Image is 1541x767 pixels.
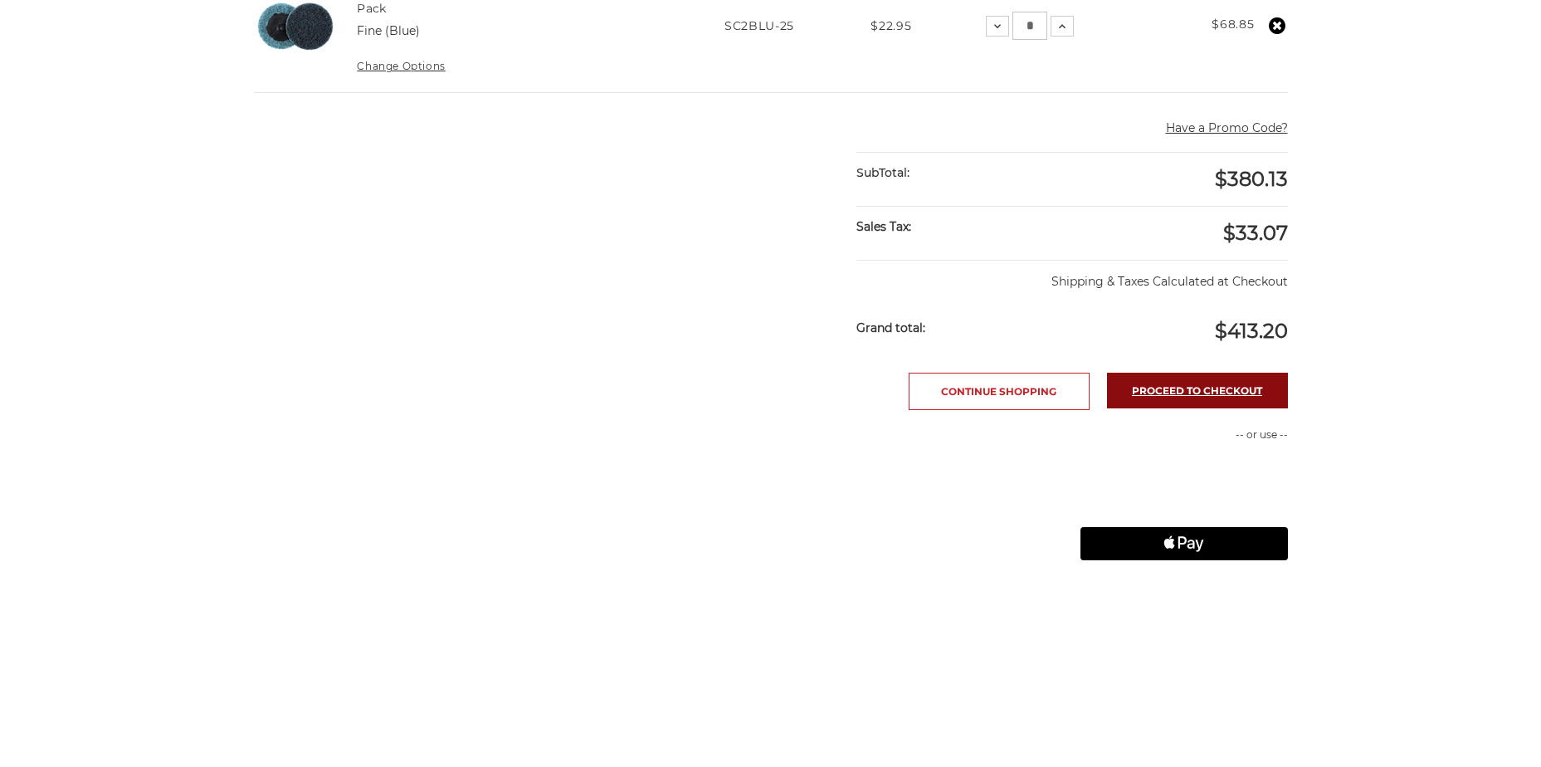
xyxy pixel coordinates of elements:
[1215,167,1288,191] span: $380.13
[870,18,911,33] span: $22.95
[1080,460,1288,493] iframe: PayPal-paypal
[1107,373,1288,408] a: Proceed to checkout
[856,320,925,335] strong: Grand total:
[1215,319,1288,343] span: $413.20
[724,18,794,33] span: SC2BLU-25
[856,153,1072,193] div: SubTotal:
[1223,221,1288,245] span: $33.07
[1080,427,1288,442] p: -- or use --
[909,373,1090,410] a: Continue Shopping
[856,219,911,234] strong: Sales Tax:
[1212,17,1254,32] strong: $68.85
[357,60,445,72] a: Change Options
[1166,120,1288,137] button: Have a Promo Code?
[1012,12,1047,40] input: 2" Quick Change Surface Conditioning Disc - 25 Pack Quantity:
[856,260,1287,291] p: Shipping & Taxes Calculated at Checkout
[357,22,420,40] dd: Fine (Blue)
